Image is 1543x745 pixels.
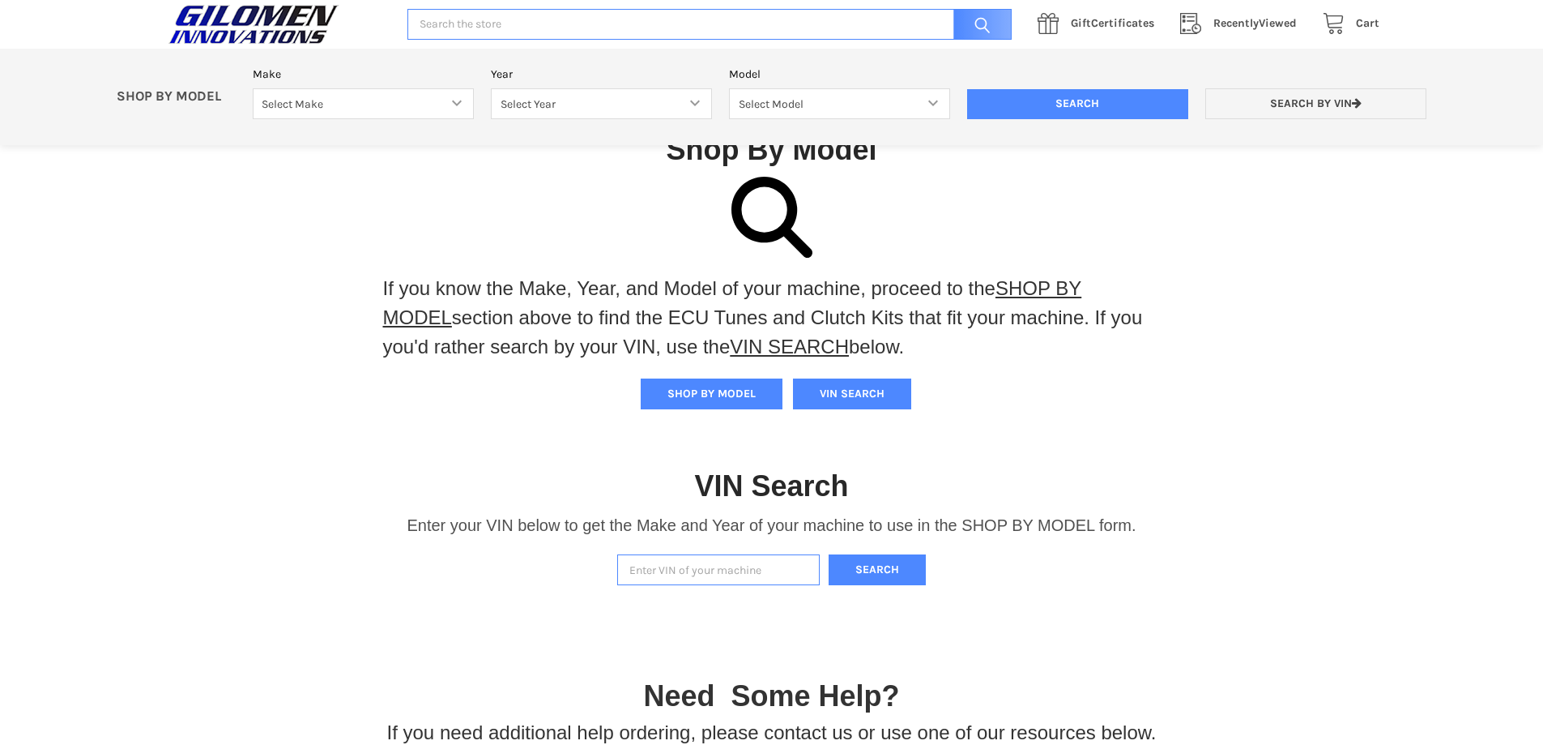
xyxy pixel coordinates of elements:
a: Cart [1314,14,1379,34]
button: SHOP BY MODEL [641,379,782,409]
p: Enter your VIN below to get the Make and Year of your machine to use in the SHOP BY MODEL form. [407,513,1136,537]
span: Gift [1071,16,1091,30]
a: Search by VIN [1205,88,1426,120]
p: SHOP BY MODEL [109,88,245,105]
p: If you know the Make, Year, and Model of your machine, proceed to the section above to find the E... [383,274,1161,362]
span: Certificates [1071,16,1154,30]
input: Search [945,9,1012,41]
p: Need Some Help? [643,674,899,718]
a: RecentlyViewed [1171,14,1314,34]
h1: VIN Search [694,468,848,504]
label: Year [491,66,712,83]
label: Make [253,66,474,83]
input: Search [967,89,1188,120]
a: GILOMEN INNOVATIONS [164,4,390,45]
span: Cart [1356,16,1379,30]
a: SHOP BY MODEL [383,277,1082,328]
h1: Shop By Model [164,131,1379,168]
a: VIN SEARCH [730,336,849,358]
span: Viewed [1213,16,1297,30]
input: Search the store [407,9,1012,41]
input: Enter VIN of your machine [617,554,820,586]
button: VIN SEARCH [793,379,911,409]
button: Search [829,554,926,586]
img: GILOMEN INNOVATIONS [164,4,343,45]
label: Model [729,66,950,83]
a: GiftCertificates [1029,14,1171,34]
span: Recently [1213,16,1259,30]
